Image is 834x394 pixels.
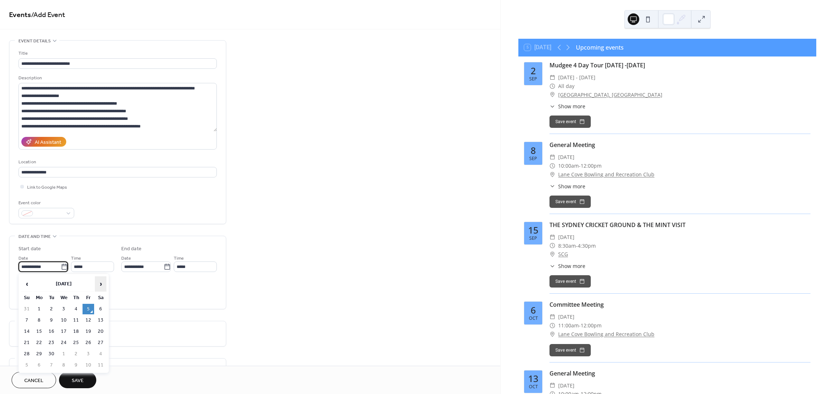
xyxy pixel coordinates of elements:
td: 4 [70,304,82,314]
td: 5 [83,304,94,314]
td: 13 [95,315,106,326]
td: 2 [46,304,57,314]
td: 11 [70,315,82,326]
div: ​ [549,153,555,162]
span: [DATE] - [DATE] [558,73,595,82]
span: Show more [558,262,585,270]
td: 24 [58,338,69,348]
td: 8 [33,315,45,326]
td: 29 [33,349,45,359]
span: Date [18,255,28,262]
a: Cancel [12,372,56,388]
span: 11:00am [558,321,579,330]
div: 8 [531,146,536,155]
td: 9 [46,315,57,326]
div: THE SYDNEY CRICKET GROUND & THE MINT VISIT [549,221,810,229]
td: 31 [21,304,33,314]
span: / Add Event [31,8,65,22]
button: ​Show more [549,102,585,110]
td: 2 [70,349,82,359]
span: [DATE] [558,313,574,321]
td: 20 [95,326,106,337]
div: ​ [549,102,555,110]
div: End date [121,245,142,253]
div: Sep [529,236,537,241]
span: All day [558,82,574,91]
td: 27 [95,338,106,348]
div: ​ [549,262,555,270]
span: 10:00am [558,162,579,170]
button: AI Assistant [21,137,66,147]
div: Oct [529,385,538,389]
button: Save event [549,344,591,356]
div: AI Assistant [35,139,61,146]
th: [DATE] [33,276,94,292]
span: - [579,321,581,330]
span: [DATE] [558,381,574,390]
div: Oct [529,316,538,321]
div: ​ [549,242,555,250]
div: Start date [18,245,41,253]
div: ​ [549,82,555,91]
td: 26 [83,338,94,348]
div: Title [18,50,215,57]
td: 14 [21,326,33,337]
div: ​ [549,313,555,321]
span: Event details [18,37,51,45]
td: 8 [58,360,69,370]
th: Su [21,293,33,303]
div: ​ [549,233,555,242]
span: 8:30am [558,242,576,250]
span: ‹ [21,277,32,291]
td: 7 [21,315,33,326]
div: 6 [531,306,536,315]
span: Time [71,255,81,262]
td: 4 [95,349,106,359]
div: ​ [549,73,555,82]
span: [DATE] [558,153,574,162]
a: Events [9,8,31,22]
button: Save event [549,196,591,208]
button: ​Show more [549,183,585,190]
td: 7 [46,360,57,370]
th: We [58,293,69,303]
button: Save [59,372,96,388]
td: 19 [83,326,94,337]
td: 15 [33,326,45,337]
div: ​ [549,91,555,99]
td: 16 [46,326,57,337]
span: 4:30pm [578,242,596,250]
td: 18 [70,326,82,337]
div: 13 [528,374,538,383]
div: Mudgee 4 Day Tour [DATE] -[DATE] [549,61,810,70]
a: SCG [558,250,568,259]
td: 1 [33,304,45,314]
td: 3 [58,304,69,314]
div: ​ [549,170,555,179]
span: Time [174,255,184,262]
a: Lane Cove Bowling and Recreation Club [558,330,654,339]
td: 11 [95,360,106,370]
div: Description [18,74,215,82]
span: - [579,162,581,170]
td: 3 [83,349,94,359]
span: Link to Google Maps [27,184,67,191]
div: 15 [528,226,538,235]
td: 28 [21,349,33,359]
a: [GEOGRAPHIC_DATA], [GEOGRAPHIC_DATA] [558,91,662,99]
td: 12 [83,315,94,326]
td: 17 [58,326,69,337]
a: Lane Cove Bowling and Recreation Club [558,170,654,179]
span: Show more [558,183,585,190]
div: Sep [529,156,537,161]
td: 5 [21,360,33,370]
span: - [576,242,578,250]
button: ​Show more [549,262,585,270]
span: Date and time [18,233,51,240]
div: Committee Meeting [549,300,810,309]
div: General Meeting [549,369,810,378]
span: › [95,277,106,291]
td: 1 [58,349,69,359]
div: Event color [18,199,73,207]
span: Date [121,255,131,262]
